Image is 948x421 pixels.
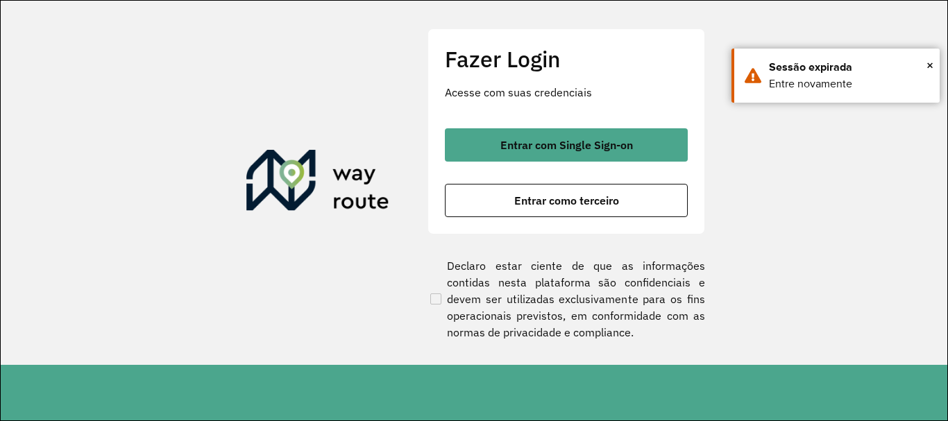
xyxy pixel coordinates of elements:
div: Sessão expirada [769,59,929,76]
img: Roteirizador AmbevTech [246,150,389,216]
button: button [445,184,688,217]
h2: Fazer Login [445,46,688,72]
span: × [926,55,933,76]
label: Declaro estar ciente de que as informações contidas nesta plataforma são confidenciais e devem se... [428,257,705,341]
button: Close [926,55,933,76]
div: Entre novamente [769,76,929,92]
button: button [445,128,688,162]
span: Entrar com Single Sign-on [500,139,633,151]
span: Entrar como terceiro [514,195,619,206]
p: Acesse com suas credenciais [445,84,688,101]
